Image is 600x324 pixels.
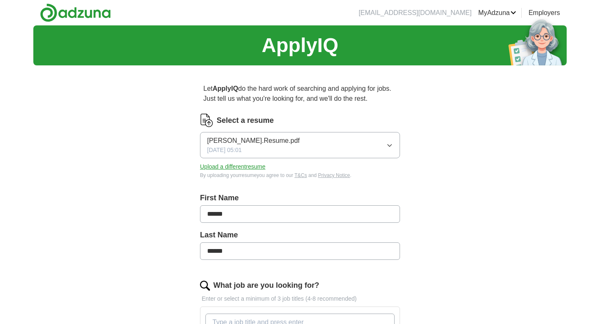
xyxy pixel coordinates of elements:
img: Adzuna logo [40,3,111,22]
span: [DATE] 05:01 [207,146,242,155]
strong: ApplyIQ [212,85,238,92]
a: T&Cs [295,172,307,178]
label: First Name [200,192,400,204]
p: Enter or select a minimum of 3 job titles (4-8 recommended) [200,294,400,303]
label: Select a resume [217,115,274,126]
button: Upload a differentresume [200,162,265,171]
h1: ApplyIQ [262,30,338,60]
img: CV Icon [200,114,213,127]
p: Let do the hard work of searching and applying for jobs. Just tell us what you're looking for, an... [200,80,400,107]
li: [EMAIL_ADDRESS][DOMAIN_NAME] [359,8,472,18]
button: [PERSON_NAME].Resume.pdf[DATE] 05:01 [200,132,400,158]
img: search.png [200,281,210,291]
label: Last Name [200,229,400,241]
a: MyAdzuna [478,8,517,18]
span: [PERSON_NAME].Resume.pdf [207,136,300,146]
a: Privacy Notice [318,172,350,178]
a: Employers [528,8,560,18]
label: What job are you looking for? [213,280,319,291]
div: By uploading your resume you agree to our and . [200,172,400,179]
